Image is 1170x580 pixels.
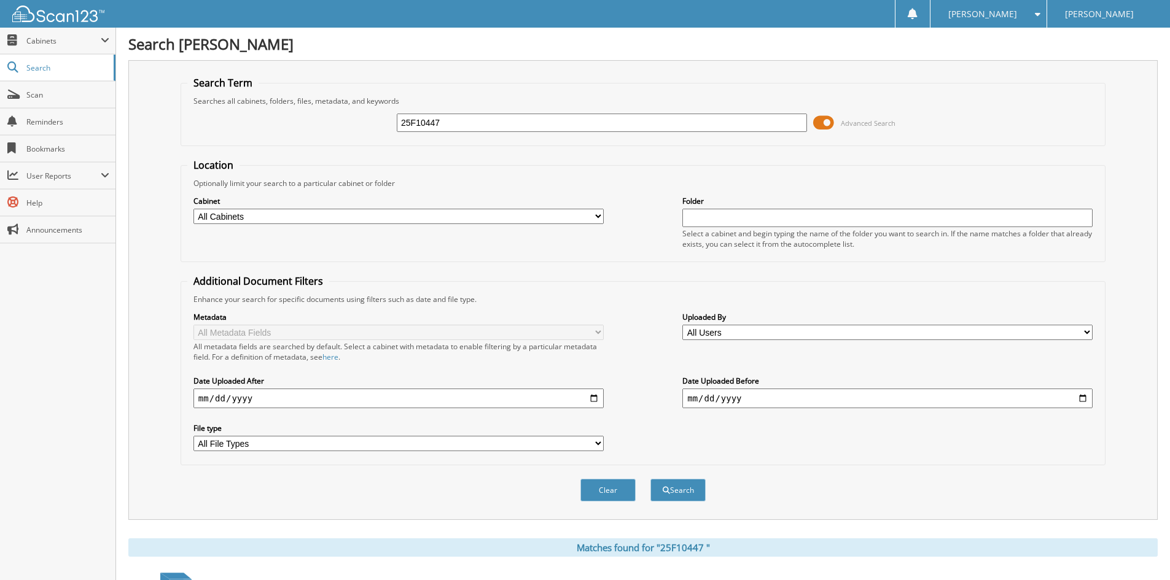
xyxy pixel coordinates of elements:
legend: Search Term [187,76,259,90]
div: Matches found for "25F10447 " [128,538,1158,557]
label: Cabinet [193,196,604,206]
span: Cabinets [26,36,101,46]
span: Help [26,198,109,208]
span: Advanced Search [841,118,895,128]
button: Clear [580,479,636,501]
div: All metadata fields are searched by default. Select a cabinet with metadata to enable filtering b... [193,341,604,362]
legend: Location [187,158,240,172]
div: Enhance your search for specific documents using filters such as date and file type. [187,294,1099,304]
span: Scan [26,90,109,100]
label: Date Uploaded After [193,376,604,386]
span: Reminders [26,117,109,127]
legend: Additional Document Filters [187,274,329,288]
a: here [322,352,338,362]
div: Searches all cabinets, folders, files, metadata, and keywords [187,96,1099,106]
div: Select a cabinet and begin typing the name of the folder you want to search in. If the name match... [682,228,1093,249]
label: File type [193,423,604,433]
span: Announcements [26,225,109,235]
input: start [193,389,604,408]
span: [PERSON_NAME] [948,10,1017,18]
img: scan123-logo-white.svg [12,6,104,22]
label: Date Uploaded Before [682,376,1093,386]
label: Folder [682,196,1093,206]
input: end [682,389,1093,408]
span: Bookmarks [26,144,109,154]
span: User Reports [26,171,101,181]
button: Search [650,479,706,501]
label: Uploaded By [682,312,1093,322]
h1: Search [PERSON_NAME] [128,34,1158,54]
span: Search [26,63,107,73]
div: Optionally limit your search to a particular cabinet or folder [187,178,1099,188]
label: Metadata [193,312,604,322]
span: [PERSON_NAME] [1065,10,1134,18]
